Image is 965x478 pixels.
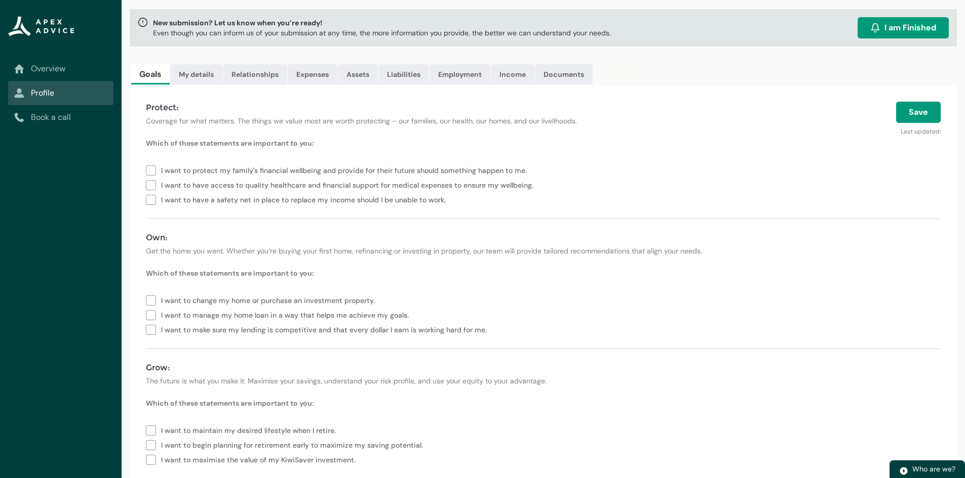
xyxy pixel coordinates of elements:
span: I want to change my home or purchase an investment property. [161,292,379,307]
span: I am Finished [884,22,936,34]
span: I want to manage my home loan in a way that helps me achieve my goals. [161,307,413,322]
a: Book a call [14,111,107,123]
span: I want to maintain my desired lifestyle when I retire. [161,422,340,437]
img: Apex Advice Group [8,16,74,36]
a: Documents [535,64,593,84]
p: Which of these statements are important to you: [146,398,941,408]
h4: Grow: [146,362,941,374]
p: Which of these statements are important to you: [146,138,941,148]
span: I want to have access to quality healthcare and financial support for medical expenses to ensure ... [161,177,537,192]
a: My details [170,64,222,84]
span: Who are we? [912,464,955,473]
span: I want to have a safety net in place to replace my income should I be unable to work. [161,192,450,206]
a: Overview [14,63,107,75]
button: Save [896,102,941,123]
p: Last updated: [684,123,941,136]
span: I want to begin planning for retirement early to maximize my saving potential. [161,437,427,452]
p: The future is what you make it. Maximise your savings, understand your risk profile, and use your... [146,376,941,386]
p: Get the home you want. Whether you’re buying your first home, refinancing or investing in propert... [146,246,941,256]
a: Goals [131,64,170,84]
a: Profile [14,87,107,99]
span: I want to make sure my lending is competitive and that every dollar I earn is working hard for me. [161,322,491,336]
h4: Own: [146,232,941,244]
button: I am Finished [858,17,949,38]
span: New submission? Let us know when you’re ready! [153,18,611,28]
a: Assets [338,64,378,84]
p: Which of these statements are important to you: [146,268,941,278]
span: I want to protect my family's financial wellbeing and provide for their future should something h... [161,162,531,177]
a: Income [491,64,534,84]
a: Expenses [288,64,337,84]
img: play.svg [899,466,908,475]
nav: Sub page [8,57,113,129]
h4: Protect: [146,102,672,114]
span: I want to maximise the value of my KiwiSaver investment. [161,452,360,466]
a: Employment [430,64,490,84]
a: Relationships [223,64,287,84]
p: Coverage for what matters. The things we value most are worth protecting – our families, our heal... [146,116,672,126]
a: Liabilities [378,64,429,84]
p: Even though you can inform us of your submission at any time, the more information you provide, t... [153,28,611,38]
img: alarm.svg [870,23,880,33]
